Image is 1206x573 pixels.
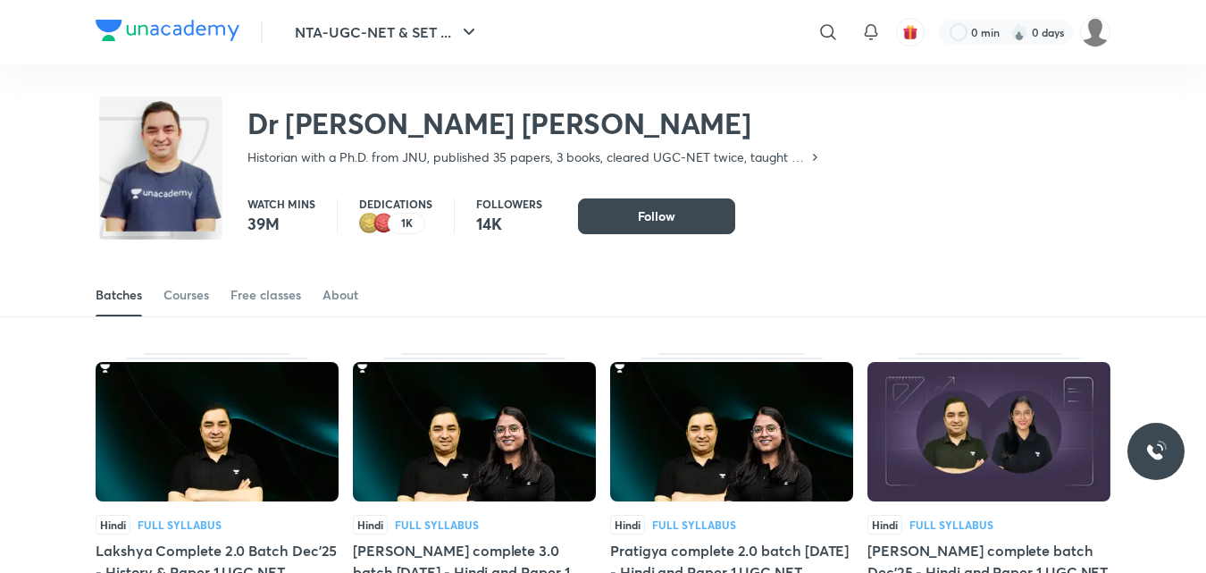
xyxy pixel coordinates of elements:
p: 14K [476,213,542,234]
div: Batches [96,286,142,304]
div: Full Syllabus [138,519,222,530]
img: ttu [1145,441,1167,462]
img: renuka [1080,17,1110,47]
div: About [322,286,358,304]
span: Follow [638,207,675,225]
div: Free classes [230,286,301,304]
p: Followers [476,198,542,209]
div: Full Syllabus [909,519,993,530]
a: Company Logo [96,20,239,46]
p: 1K [401,217,413,230]
p: Watch mins [247,198,315,209]
img: Thumbnail [96,362,339,501]
p: 39M [247,213,315,234]
span: Hindi [353,515,388,535]
span: Hindi [610,515,645,535]
p: Dedications [359,198,432,209]
a: Courses [163,274,209,316]
a: Free classes [230,274,301,316]
img: Company Logo [96,20,239,41]
img: educator badge2 [359,213,381,234]
a: Batches [96,274,142,316]
h2: Dr [PERSON_NAME] [PERSON_NAME] [247,105,822,141]
div: Courses [163,286,209,304]
button: NTA-UGC-NET & SET ... [284,14,490,50]
div: Full Syllabus [652,519,736,530]
img: educator badge1 [373,213,395,234]
img: streak [1010,23,1028,41]
button: Follow [578,198,735,234]
img: avatar [902,24,918,40]
span: Hindi [867,515,902,535]
img: Thumbnail [867,362,1110,501]
button: avatar [896,18,925,46]
a: About [322,274,358,316]
img: Thumbnail [610,362,853,501]
img: Thumbnail [353,362,596,501]
div: Full Syllabus [395,519,479,530]
span: Hindi [96,515,130,535]
p: Historian with a Ph.D. from JNU, published 35 papers, 3 books, cleared UGC-NET twice, taught at [... [247,148,808,166]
